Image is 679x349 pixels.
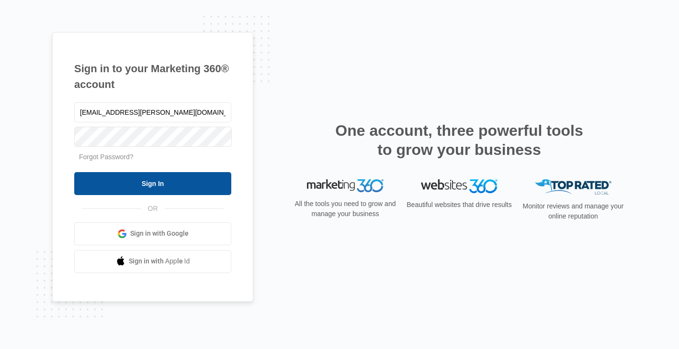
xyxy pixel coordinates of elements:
[406,200,513,210] p: Beautiful websites that drive results
[74,172,231,195] input: Sign In
[74,222,231,245] a: Sign in with Google
[79,153,134,161] a: Forgot Password?
[535,179,611,195] img: Top Rated Local
[292,199,399,219] p: All the tools you need to grow and manage your business
[74,102,231,122] input: Email
[74,61,231,92] h1: Sign in to your Marketing 360® account
[129,256,190,266] span: Sign in with Apple Id
[130,229,189,239] span: Sign in with Google
[421,179,498,193] img: Websites 360
[141,204,165,214] span: OR
[332,121,586,159] h2: One account, three powerful tools to grow your business
[74,250,231,273] a: Sign in with Apple Id
[520,201,627,221] p: Monitor reviews and manage your online reputation
[307,179,384,193] img: Marketing 360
